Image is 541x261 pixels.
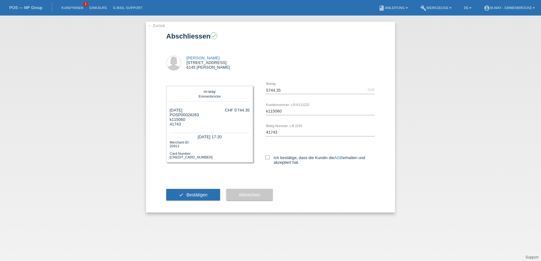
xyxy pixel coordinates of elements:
a: Kund*innen [58,6,86,10]
a: Support [525,255,539,259]
span: Bestätigen [186,192,208,197]
span: k115060 [170,117,185,122]
div: [DATE] POSP00028283 [170,108,199,126]
button: Abbrechen [226,189,273,201]
i: build [420,5,426,11]
div: [DATE] 17:20 [170,133,250,140]
div: Emmenbrücke [171,94,248,98]
a: ← Zurück [148,23,165,28]
div: Merchant-ID: 20913 Card-Number: [CREDIT_CARD_NUMBER] [170,140,250,159]
span: Abbrechen [239,192,260,197]
a: [PERSON_NAME] [186,56,220,60]
i: account_circle [484,5,490,11]
a: AGB [334,155,343,160]
a: DE ▾ [461,6,474,10]
a: E-Mail Support [110,6,146,10]
a: buildWerkzeuge ▾ [417,6,455,10]
span: 1 [83,2,88,7]
i: book [379,5,385,11]
div: CHF [368,88,375,92]
a: POS — MF Group [9,5,42,10]
span: 41743 [170,122,181,126]
a: Einkäufe [86,6,110,10]
div: m-way [171,89,248,94]
a: bookAnleitung ▾ [375,6,411,10]
div: [STREET_ADDRESS] 6145 [PERSON_NAME] [186,56,230,70]
label: Ich bestätige, dass die Kundin die erhalten und akzeptiert hat. [266,155,375,165]
i: check [211,33,217,39]
h1: Abschliessen [166,32,375,40]
button: check Bestätigen [166,189,220,201]
i: check [179,192,184,197]
a: account_circlem-way - Emmenbrücke ▾ [481,6,538,10]
div: CHF 5'744.35 [225,108,250,112]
